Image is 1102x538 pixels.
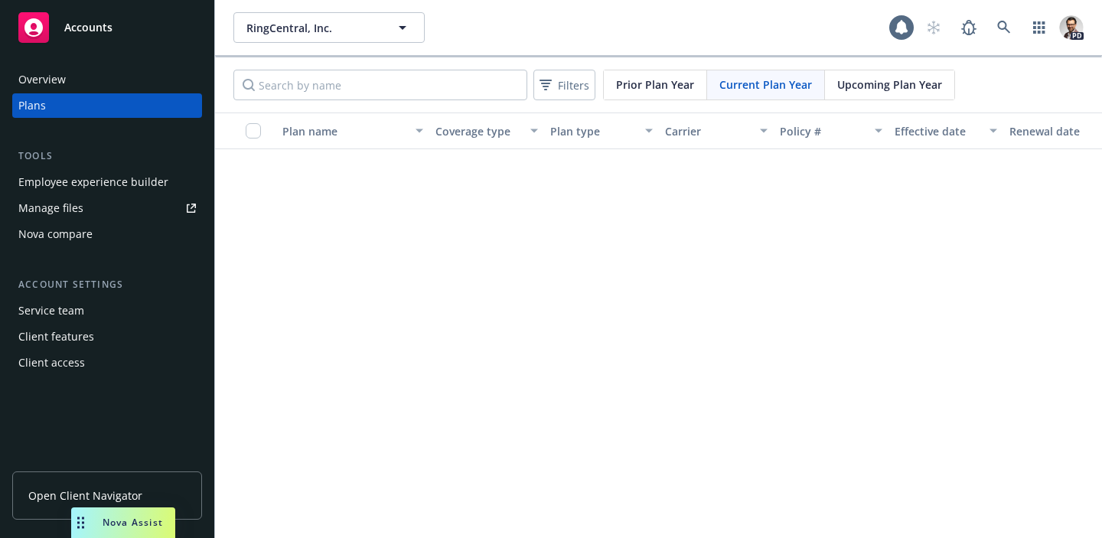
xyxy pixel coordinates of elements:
[64,21,112,34] span: Accounts
[550,123,636,139] div: Plan type
[12,351,202,375] a: Client access
[1009,123,1095,139] div: Renewal date
[954,12,984,43] a: Report a Bug
[533,70,595,100] button: Filters
[1059,15,1084,40] img: photo
[12,148,202,164] div: Tools
[544,112,659,149] button: Plan type
[616,77,694,93] span: Prior Plan Year
[71,507,90,538] div: Drag to move
[895,123,980,139] div: Effective date
[233,12,425,43] button: RingCentral, Inc.
[719,77,812,93] span: Current Plan Year
[774,112,888,149] button: Policy #
[18,196,83,220] div: Manage files
[659,112,774,149] button: Carrier
[12,6,202,49] a: Accounts
[18,222,93,246] div: Nova compare
[837,77,942,93] span: Upcoming Plan Year
[12,67,202,92] a: Overview
[233,70,527,100] input: Search by name
[429,112,544,149] button: Coverage type
[18,93,46,118] div: Plans
[12,93,202,118] a: Plans
[103,516,163,529] span: Nova Assist
[558,77,589,93] span: Filters
[12,324,202,349] a: Client features
[276,112,429,149] button: Plan name
[12,196,202,220] a: Manage files
[12,277,202,292] div: Account settings
[780,123,866,139] div: Policy #
[12,298,202,323] a: Service team
[12,222,202,246] a: Nova compare
[18,67,66,92] div: Overview
[989,12,1019,43] a: Search
[1024,12,1055,43] a: Switch app
[18,351,85,375] div: Client access
[18,298,84,323] div: Service team
[71,507,175,538] button: Nova Assist
[28,487,142,504] span: Open Client Navigator
[536,74,592,96] span: Filters
[888,112,1003,149] button: Effective date
[18,170,168,194] div: Employee experience builder
[665,123,751,139] div: Carrier
[282,123,406,139] div: Plan name
[246,20,379,36] span: RingCentral, Inc.
[246,123,261,139] input: Select all
[18,324,94,349] div: Client features
[435,123,521,139] div: Coverage type
[918,12,949,43] a: Start snowing
[12,170,202,194] a: Employee experience builder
